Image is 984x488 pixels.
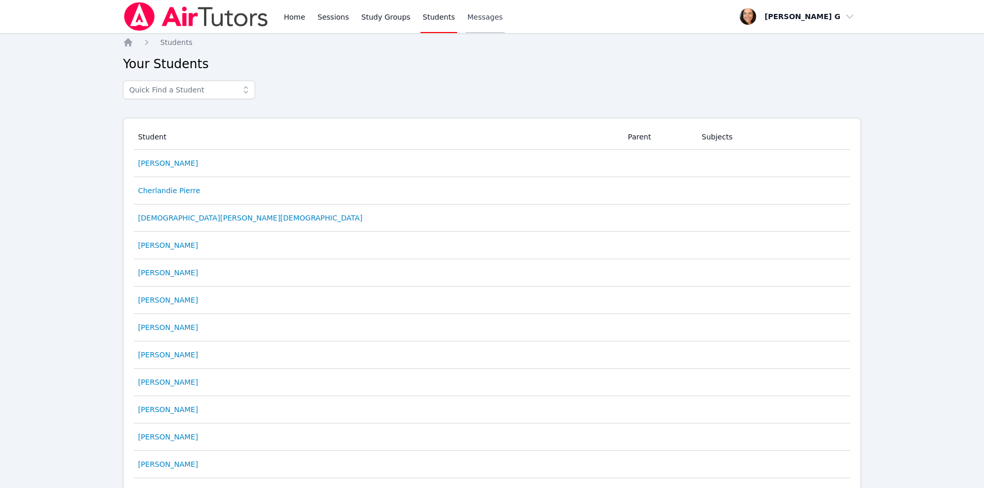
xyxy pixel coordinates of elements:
[138,185,200,196] a: Cherlandie Pierre
[134,369,850,396] tr: [PERSON_NAME]
[696,124,850,150] th: Subjects
[134,124,621,150] th: Student
[134,232,850,259] tr: [PERSON_NAME]
[138,350,198,360] a: [PERSON_NAME]
[138,267,198,278] a: [PERSON_NAME]
[134,396,850,423] tr: [PERSON_NAME]
[134,287,850,314] tr: [PERSON_NAME]
[160,37,192,48] a: Students
[134,177,850,204] tr: Cherlandie Pierre
[160,38,192,46] span: Students
[138,432,198,442] a: [PERSON_NAME]
[134,314,850,341] tr: [PERSON_NAME]
[134,451,850,478] tr: [PERSON_NAME]
[123,37,861,48] nav: Breadcrumb
[138,240,198,250] a: [PERSON_NAME]
[138,404,198,415] a: [PERSON_NAME]
[134,423,850,451] tr: [PERSON_NAME]
[138,459,198,469] a: [PERSON_NAME]
[138,322,198,333] a: [PERSON_NAME]
[134,204,850,232] tr: [DEMOGRAPHIC_DATA][PERSON_NAME][DEMOGRAPHIC_DATA]
[123,56,861,72] h2: Your Students
[134,150,850,177] tr: [PERSON_NAME]
[138,377,198,387] a: [PERSON_NAME]
[622,124,696,150] th: Parent
[467,12,503,22] span: Messages
[138,158,198,168] a: [PERSON_NAME]
[138,213,363,223] a: [DEMOGRAPHIC_DATA][PERSON_NAME][DEMOGRAPHIC_DATA]
[134,341,850,369] tr: [PERSON_NAME]
[134,259,850,287] tr: [PERSON_NAME]
[138,295,198,305] a: [PERSON_NAME]
[123,81,255,99] input: Quick Find a Student
[123,2,269,31] img: Air Tutors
